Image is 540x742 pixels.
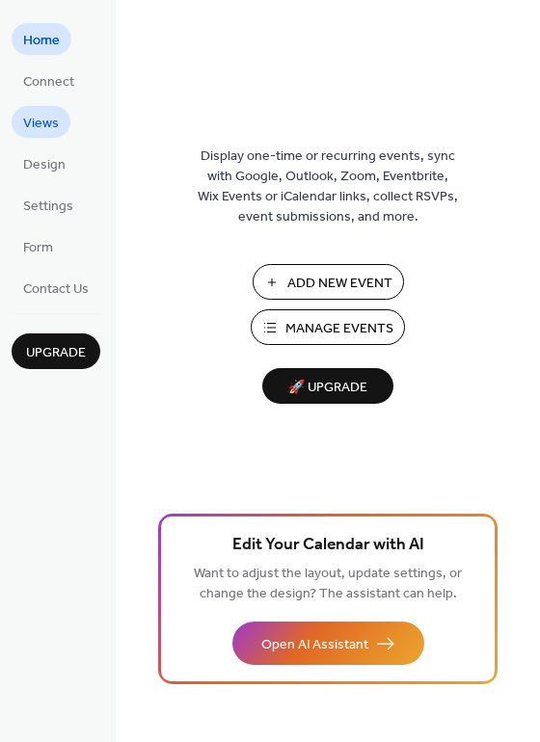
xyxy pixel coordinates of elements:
span: Upgrade [26,343,86,363]
a: Connect [12,65,86,96]
button: Open AI Assistant [232,622,424,665]
a: Contact Us [12,272,100,304]
a: Design [12,147,77,179]
button: Manage Events [251,309,405,345]
span: Views [23,114,59,134]
a: Views [12,106,70,138]
span: Edit Your Calendar with AI [232,532,424,559]
span: Design [23,155,66,175]
span: Want to adjust the layout, update settings, or change the design? The assistant can help. [194,561,462,607]
span: Contact Us [23,279,89,300]
span: Form [23,238,53,258]
span: Manage Events [285,319,393,339]
a: Settings [12,189,85,221]
a: Home [12,23,71,55]
span: Connect [23,72,74,93]
span: Display one-time or recurring events, sync with Google, Outlook, Zoom, Eventbrite, Wix Events or ... [198,146,458,227]
span: Add New Event [287,274,392,294]
a: Form [12,230,65,262]
button: Upgrade [12,333,100,369]
button: Add New Event [253,264,404,300]
button: 🚀 Upgrade [262,368,393,404]
span: 🚀 Upgrade [274,375,382,401]
span: Settings [23,197,73,217]
span: Home [23,31,60,51]
span: Open AI Assistant [261,635,368,655]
